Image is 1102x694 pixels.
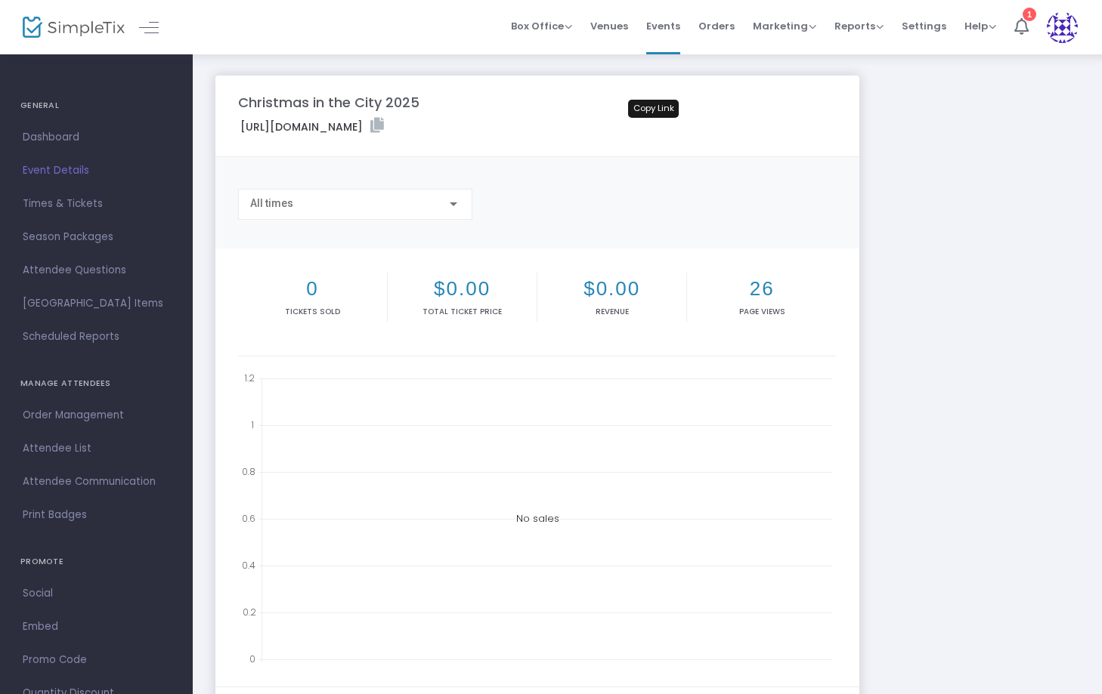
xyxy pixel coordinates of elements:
span: Scheduled Reports [23,327,170,347]
span: Season Packages [23,227,170,247]
span: Marketing [753,19,816,33]
label: [URL][DOMAIN_NAME] [240,118,384,135]
span: Times & Tickets [23,194,170,214]
p: Page Views [690,306,834,317]
h4: PROMOTE [20,547,172,577]
div: Copy Link [628,100,679,118]
span: Event Details [23,161,170,180]
span: Print Badges [23,505,170,525]
span: Embed [23,617,170,637]
span: Orders [698,7,735,45]
span: Dashboard [23,128,170,147]
h2: 0 [241,277,384,301]
div: 1 [1023,8,1036,21]
span: Order Management [23,406,170,425]
div: No sales [238,368,837,670]
m-panel-title: Christmas in the City 2025 [238,92,419,113]
span: Attendee List [23,439,170,458]
span: Venues [590,7,628,45]
span: Attendee Questions [23,261,170,280]
span: Help [964,19,996,33]
h2: 26 [690,277,834,301]
span: Reports [834,19,884,33]
span: [GEOGRAPHIC_DATA] Items [23,294,170,313]
p: Revenue [540,306,683,317]
span: Settings [902,7,946,45]
h2: $0.00 [540,277,683,301]
span: Promo Code [23,650,170,670]
p: Tickets sold [241,306,384,317]
span: All times [250,197,293,209]
span: Events [646,7,680,45]
h4: GENERAL [20,91,172,121]
h4: MANAGE ATTENDEES [20,369,172,399]
p: Total Ticket Price [391,306,534,317]
h2: $0.00 [391,277,534,301]
span: Box Office [511,19,572,33]
span: Social [23,584,170,603]
span: Attendee Communication [23,472,170,492]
